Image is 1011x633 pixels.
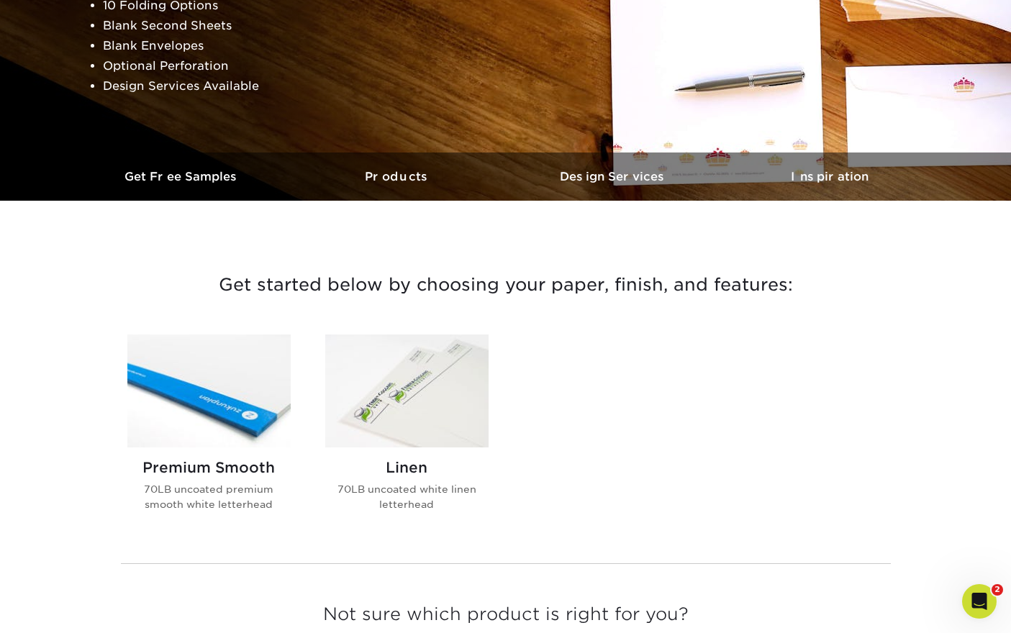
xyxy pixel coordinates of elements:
a: Get Free Samples [74,152,290,201]
h3: Get started below by choosing your paper, finish, and features: [85,252,927,317]
h2: Premium Smooth [127,459,291,476]
h3: Products [290,170,506,183]
img: Premium Smooth Letterhead [127,334,291,447]
a: Premium Smooth Letterhead Premium Smooth 70LB uncoated premium smooth white letterhead [127,334,291,534]
iframe: Intercom live chat [962,584,997,619]
h2: Linen [325,459,489,476]
p: 70LB uncoated premium smooth white letterhead [127,482,291,511]
a: Products [290,152,506,201]
span: 2 [992,584,1003,596]
h3: Get Free Samples [74,170,290,183]
li: Optional Perforation [103,56,451,76]
li: Design Services Available [103,76,451,96]
h3: Design Services [506,170,722,183]
a: Inspiration [722,152,938,201]
p: 70LB uncoated white linen letterhead [325,482,489,511]
img: Linen Letterhead [325,334,489,447]
a: Design Services [506,152,722,201]
li: Blank Envelopes [103,36,451,56]
a: Linen Letterhead Linen 70LB uncoated white linen letterhead [325,334,489,534]
h3: Inspiration [722,170,938,183]
li: Blank Second Sheets [103,16,451,36]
